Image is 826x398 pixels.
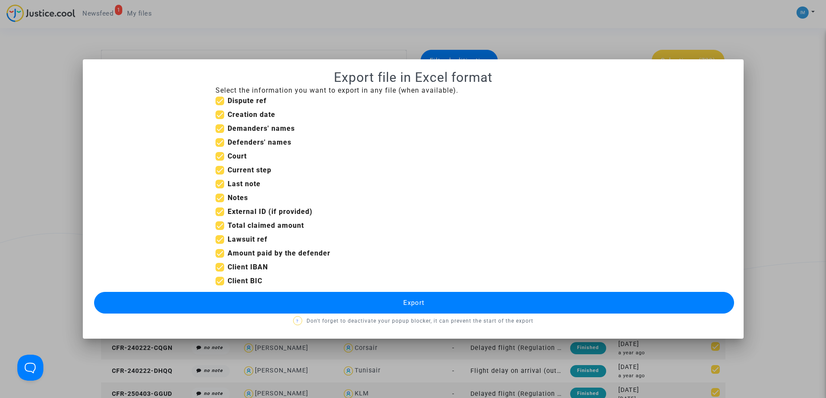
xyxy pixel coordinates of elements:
p: Don't forget to deactivate your popup blocker, it can prevent the start of the export [93,316,733,327]
span: Select the information you want to export in any file (when available). [215,86,458,94]
b: Client BIC [228,277,262,285]
b: Amount paid by the defender [228,249,330,257]
b: Court [228,152,247,160]
b: Creation date [228,110,275,119]
button: Export [94,292,734,314]
span: ? [296,319,299,324]
b: Lawsuit ref [228,235,268,243]
b: Dispute ref [228,97,267,105]
b: Demanders' names [228,124,295,133]
iframe: Help Scout Beacon - Open [17,355,43,381]
span: Export [403,299,424,307]
b: Client IBAN [228,263,268,271]
b: Notes [228,194,248,202]
b: External ID (if provided) [228,207,313,216]
b: Last note [228,180,261,188]
h1: Export file in Excel format [93,70,733,85]
b: Defenders' names [228,138,291,146]
b: Current step [228,166,271,174]
b: Total claimed amount [228,221,304,230]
